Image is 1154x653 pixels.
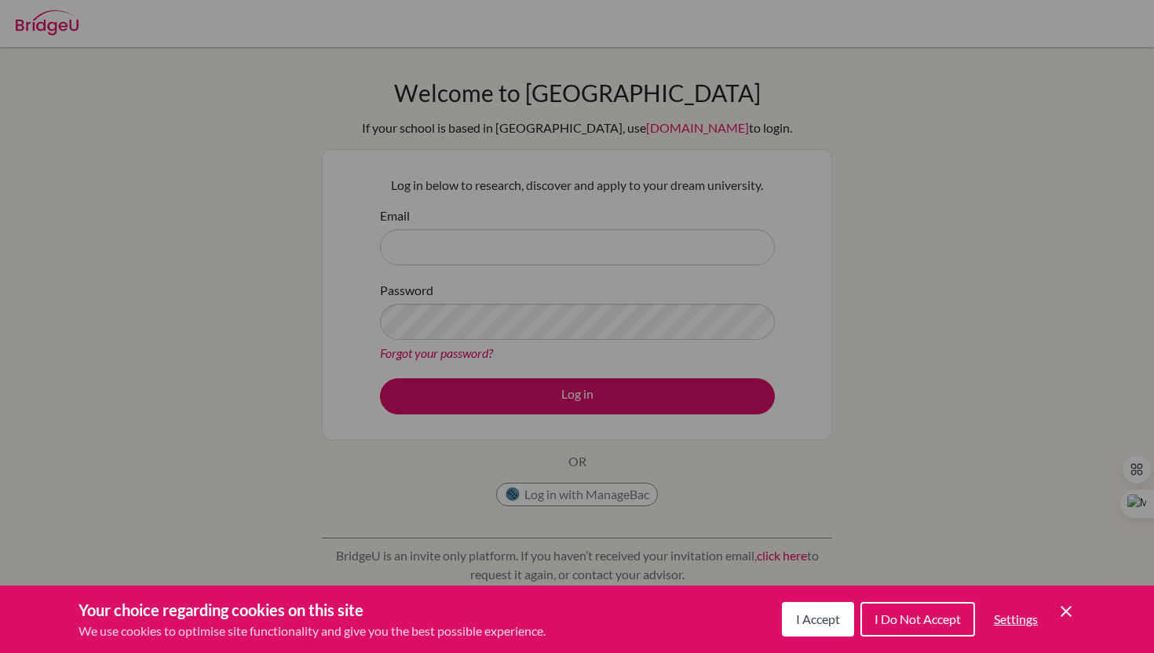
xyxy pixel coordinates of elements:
span: Settings [994,611,1038,626]
button: I Accept [782,602,854,637]
button: Settings [981,604,1050,635]
h3: Your choice regarding cookies on this site [79,598,546,622]
span: I Do Not Accept [875,611,961,626]
button: I Do Not Accept [860,602,975,637]
p: We use cookies to optimise site functionality and give you the best possible experience. [79,622,546,640]
span: I Accept [796,611,840,626]
button: Save and close [1057,602,1075,621]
